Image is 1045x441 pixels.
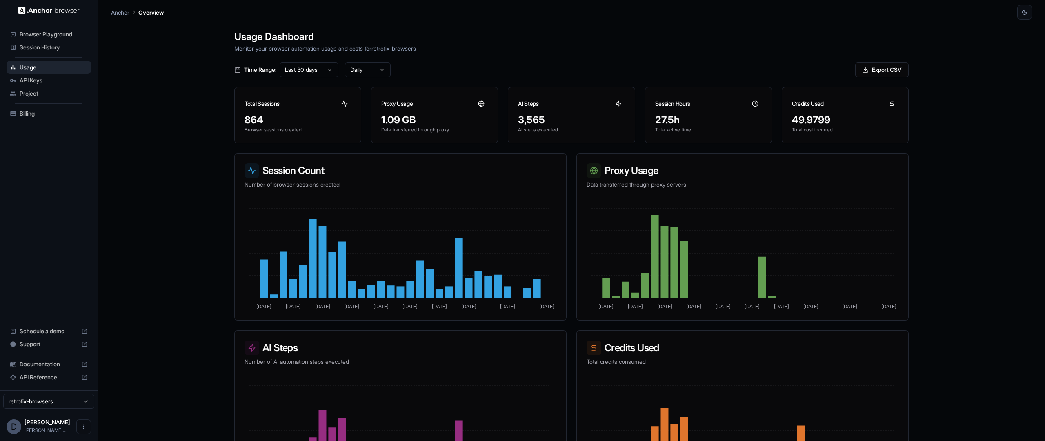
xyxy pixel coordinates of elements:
[628,303,643,310] tspan: [DATE]
[374,303,389,310] tspan: [DATE]
[587,180,898,189] p: Data transferred through proxy servers
[24,419,70,425] span: Daniel Portela
[234,29,909,44] h1: Usage Dashboard
[7,325,91,338] div: Schedule a demo
[381,100,413,108] h3: Proxy Usage
[792,127,898,133] p: Total cost incurred
[792,100,824,108] h3: Credits Used
[20,109,88,118] span: Billing
[245,341,556,355] h3: AI Steps
[256,303,271,310] tspan: [DATE]
[587,341,898,355] h3: Credits Used
[244,66,276,74] span: Time Range:
[655,100,690,108] h3: Session Hours
[7,338,91,351] div: Support
[7,74,91,87] div: API Keys
[7,371,91,384] div: API Reference
[20,340,78,348] span: Support
[20,327,78,335] span: Schedule a demo
[7,28,91,41] div: Browser Playground
[518,114,625,127] div: 3,565
[518,100,538,108] h3: AI Steps
[792,114,898,127] div: 49.9799
[234,44,909,53] p: Monitor your browser automation usage and costs for retrofix-browsers
[855,62,909,77] button: Export CSV
[76,419,91,434] button: Open menu
[111,8,129,17] p: Anchor
[587,163,898,178] h3: Proxy Usage
[315,303,330,310] tspan: [DATE]
[111,8,164,17] nav: breadcrumb
[245,358,556,366] p: Number of AI automation steps executed
[402,303,418,310] tspan: [DATE]
[657,303,672,310] tspan: [DATE]
[774,303,789,310] tspan: [DATE]
[7,87,91,100] div: Project
[655,114,762,127] div: 27.5h
[587,358,898,366] p: Total credits consumed
[842,303,857,310] tspan: [DATE]
[138,8,164,17] p: Overview
[245,163,556,178] h3: Session Count
[18,7,80,14] img: Anchor Logo
[500,303,515,310] tspan: [DATE]
[7,41,91,54] div: Session History
[881,303,896,310] tspan: [DATE]
[803,303,818,310] tspan: [DATE]
[245,180,556,189] p: Number of browser sessions created
[518,127,625,133] p: AI steps executed
[20,63,88,71] span: Usage
[716,303,731,310] tspan: [DATE]
[20,89,88,98] span: Project
[286,303,301,310] tspan: [DATE]
[598,303,614,310] tspan: [DATE]
[20,43,88,51] span: Session History
[245,127,351,133] p: Browser sessions created
[655,127,762,133] p: Total active time
[7,107,91,120] div: Billing
[7,358,91,371] div: Documentation
[24,427,67,433] span: daniel@retrofix.ai
[539,303,554,310] tspan: [DATE]
[344,303,359,310] tspan: [DATE]
[381,114,488,127] div: 1.09 GB
[686,303,701,310] tspan: [DATE]
[7,61,91,74] div: Usage
[432,303,447,310] tspan: [DATE]
[20,360,78,368] span: Documentation
[20,30,88,38] span: Browser Playground
[745,303,760,310] tspan: [DATE]
[381,127,488,133] p: Data transferred through proxy
[20,373,78,381] span: API Reference
[461,303,476,310] tspan: [DATE]
[7,419,21,434] div: D
[245,100,280,108] h3: Total Sessions
[20,76,88,85] span: API Keys
[245,114,351,127] div: 864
